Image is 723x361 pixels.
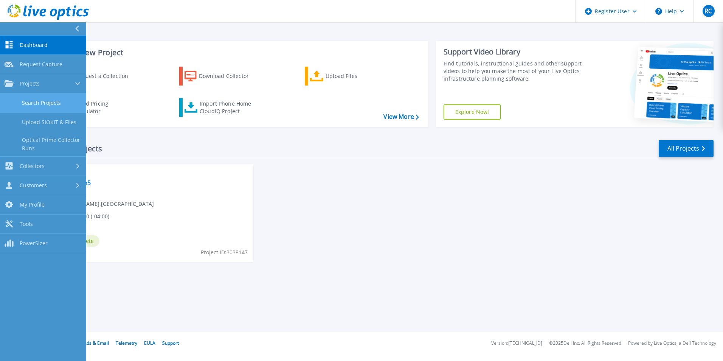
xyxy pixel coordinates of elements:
[444,60,585,82] div: Find tutorials, instructional guides and other support videos to help you make the most of your L...
[144,340,155,346] a: EULA
[444,47,585,57] div: Support Video Library
[305,67,389,86] a: Upload Files
[20,182,47,189] span: Customers
[20,201,45,208] span: My Profile
[54,67,138,86] a: Request a Collection
[20,221,33,227] span: Tools
[20,163,45,170] span: Collectors
[20,42,48,48] span: Dashboard
[549,341,621,346] li: © 2025 Dell Inc. All Rights Reserved
[20,80,40,87] span: Projects
[57,169,249,177] span: Optical Prime
[200,100,259,115] div: Import Phone Home CloudIQ Project
[116,340,137,346] a: Telemetry
[326,68,386,84] div: Upload Files
[75,68,136,84] div: Request a Collection
[54,98,138,117] a: Cloud Pricing Calculator
[57,200,154,208] span: [PERSON_NAME] , [GEOGRAPHIC_DATA]
[84,340,109,346] a: Ads & Email
[20,240,48,247] span: PowerSizer
[628,341,716,346] li: Powered by Live Optics, a Dell Technology
[54,48,419,57] h3: Start a New Project
[383,113,419,120] a: View More
[74,100,135,115] div: Cloud Pricing Calculator
[179,67,264,86] a: Download Collector
[20,61,62,68] span: Request Capture
[659,140,714,157] a: All Projects
[201,248,248,257] span: Project ID: 3038147
[162,340,179,346] a: Support
[491,341,542,346] li: Version: [TECHNICAL_ID]
[199,68,259,84] div: Download Collector
[444,104,501,120] a: Explore Now!
[704,8,712,14] span: RC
